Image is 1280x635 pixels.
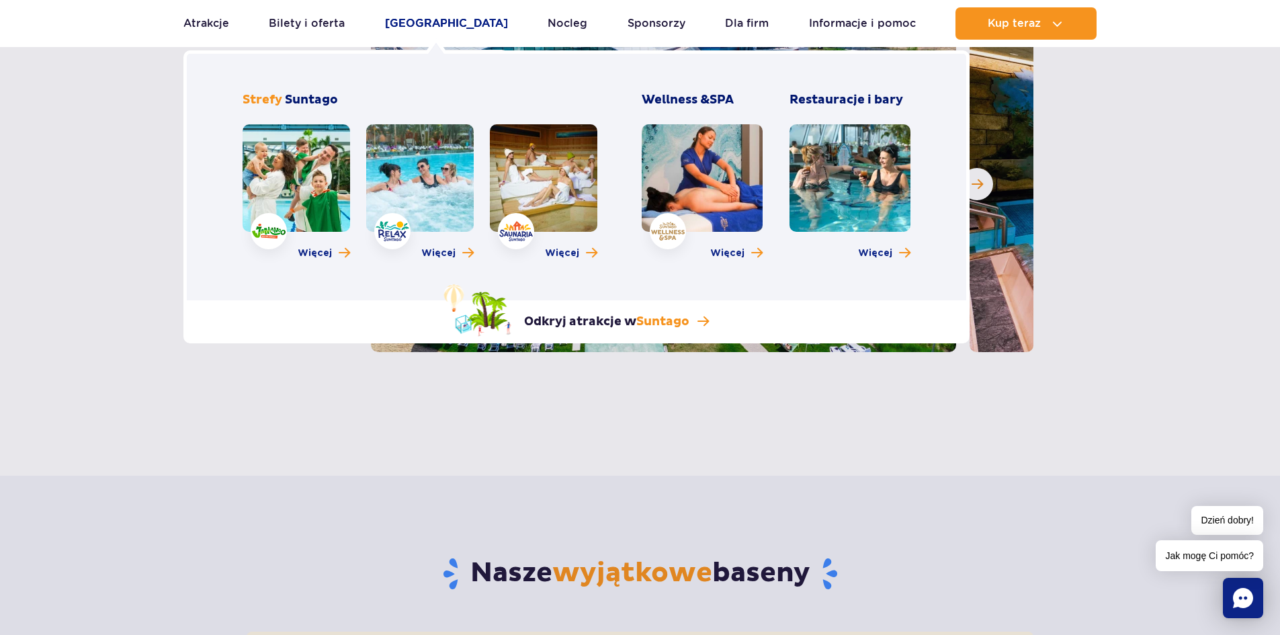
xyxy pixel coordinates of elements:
[298,247,332,260] span: Więcej
[298,247,350,260] a: Więcej o strefie Jamango
[421,247,474,260] a: Więcej o strefie Relax
[285,92,338,108] span: Suntago
[710,92,734,108] span: SPA
[269,7,345,40] a: Bilety i oferta
[421,247,456,260] span: Więcej
[955,7,1097,40] button: Kup teraz
[1191,506,1263,535] span: Dzień dobry!
[642,92,734,108] span: Wellness &
[385,7,508,40] a: [GEOGRAPHIC_DATA]
[858,247,910,260] a: Więcej o Restauracje i bary
[858,247,892,260] span: Więcej
[548,7,587,40] a: Nocleg
[809,7,916,40] a: Informacje i pomoc
[243,92,282,108] span: Strefy
[628,7,685,40] a: Sponsorzy
[545,247,597,260] a: Więcej o strefie Saunaria
[710,247,763,260] a: Więcej o Wellness & SPA
[183,7,229,40] a: Atrakcje
[1156,540,1263,571] span: Jak mogę Ci pomóc?
[545,247,579,260] span: Więcej
[790,92,910,108] h3: Restauracje i bary
[443,284,709,337] a: Odkryj atrakcje wSuntago
[710,247,744,260] span: Więcej
[524,314,689,330] p: Odkryj atrakcje w
[1223,578,1263,618] div: Chat
[725,7,769,40] a: Dla firm
[636,314,689,329] span: Suntago
[988,17,1041,30] span: Kup teraz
